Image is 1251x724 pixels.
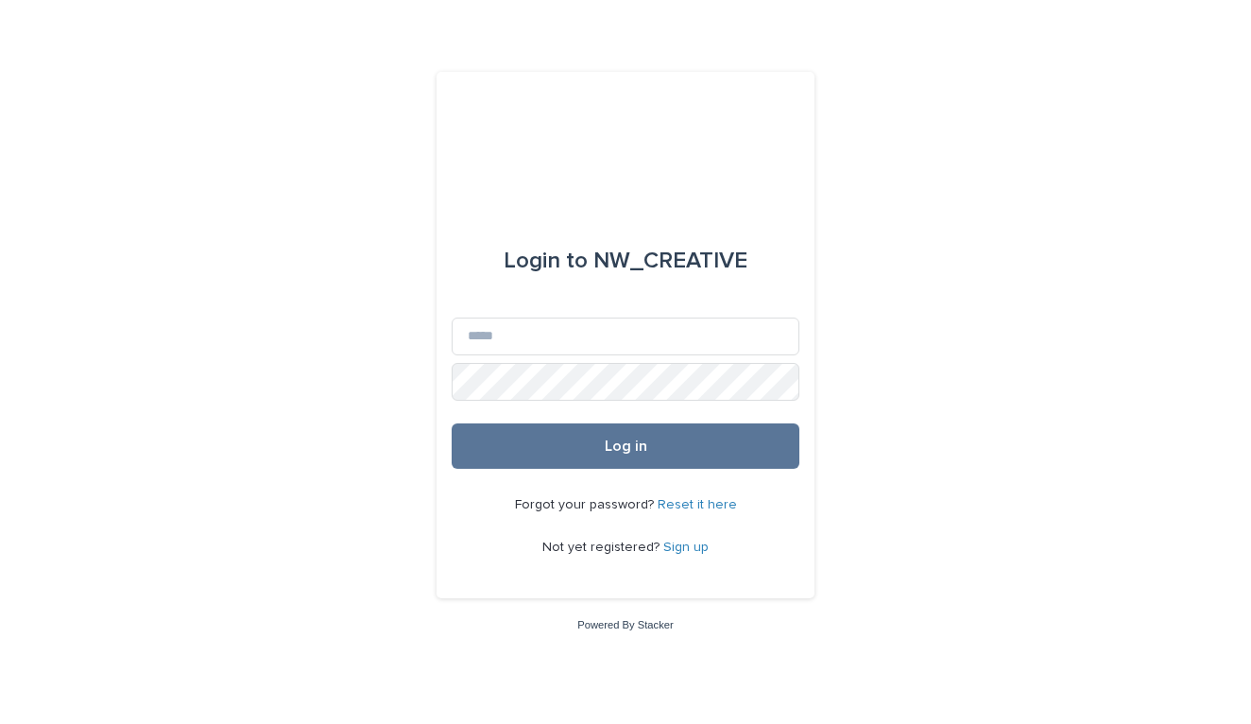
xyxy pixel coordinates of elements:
span: Log in [605,439,647,454]
span: Login to [504,250,588,272]
span: Not yet registered? [542,541,663,554]
span: Forgot your password? [515,498,658,511]
a: Powered By Stacker [577,619,673,630]
button: Log in [452,423,799,469]
div: NW_CREATIVE [504,234,747,287]
a: Sign up [663,541,709,554]
img: EUIbKjtiSNGbmbK7PdmN [493,117,757,174]
a: Reset it here [658,498,737,511]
